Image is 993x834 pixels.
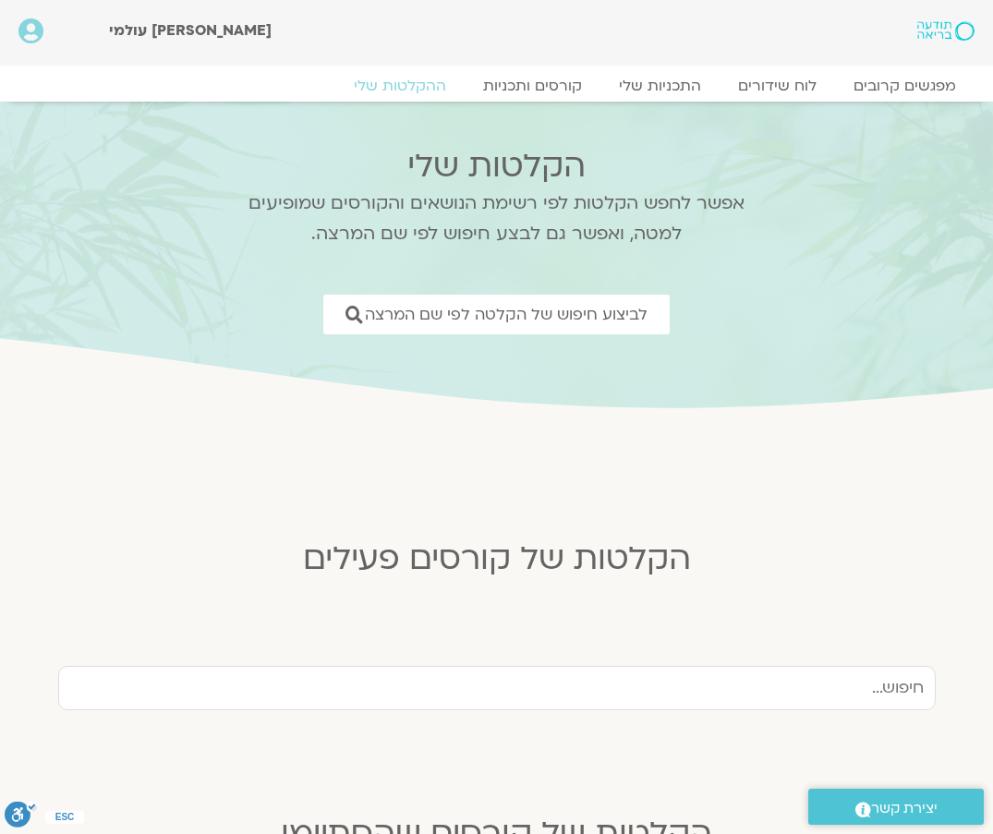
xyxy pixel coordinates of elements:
[224,148,769,185] h2: הקלטות שלי
[365,306,648,323] span: לביצוע חיפוש של הקלטה לפי שם המרצה
[44,540,950,577] h2: הקלטות של קורסים פעילים
[871,796,938,821] span: יצירת קשר
[808,789,984,825] a: יצירת קשר
[600,77,720,95] a: התכניות שלי
[109,20,272,41] span: [PERSON_NAME] עולמי
[224,188,769,249] p: אפשר לחפש הקלטות לפי רשימת הנושאים והקורסים שמופיעים למטה, ואפשר גם לבצע חיפוש לפי שם המרצה.
[720,77,835,95] a: לוח שידורים
[18,77,975,95] nav: Menu
[835,77,975,95] a: מפגשים קרובים
[465,77,600,95] a: קורסים ותכניות
[58,666,936,710] input: חיפוש...
[323,295,670,334] a: לביצוע חיפוש של הקלטה לפי שם המרצה
[335,77,465,95] a: ההקלטות שלי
